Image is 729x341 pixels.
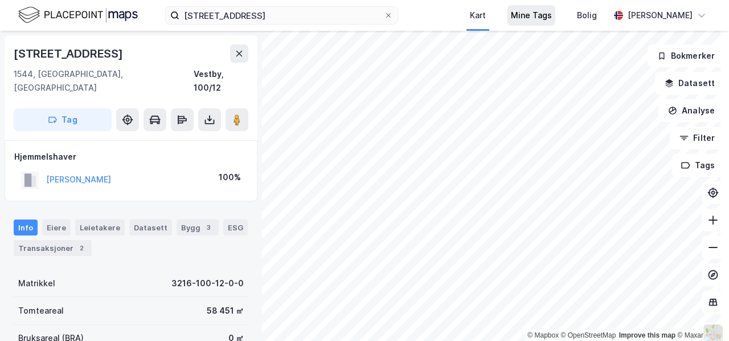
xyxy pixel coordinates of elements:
[671,154,724,177] button: Tags
[18,304,64,318] div: Tomteareal
[76,242,87,254] div: 2
[42,220,71,236] div: Eiere
[207,304,244,318] div: 58 451 ㎡
[177,220,219,236] div: Bygg
[655,72,724,95] button: Datasett
[14,108,112,131] button: Tag
[561,331,616,339] a: OpenStreetMap
[14,240,92,256] div: Transaksjoner
[223,220,248,236] div: ESG
[18,5,138,25] img: logo.f888ab2527a4732fd821a326f86c7f29.svg
[527,331,559,339] a: Mapbox
[14,44,125,63] div: [STREET_ADDRESS]
[648,44,724,67] button: Bokmerker
[14,67,194,95] div: 1544, [GEOGRAPHIC_DATA], [GEOGRAPHIC_DATA]
[171,277,244,290] div: 3216-100-12-0-0
[670,127,724,149] button: Filter
[129,220,172,236] div: Datasett
[179,7,384,24] input: Søk på adresse, matrikkel, gårdeiere, leietakere eller personer
[14,220,38,236] div: Info
[203,222,214,233] div: 3
[658,99,724,122] button: Analyse
[194,67,248,95] div: Vestby, 100/12
[14,150,248,164] div: Hjemmelshaver
[577,9,597,22] div: Bolig
[628,9,693,22] div: [PERSON_NAME]
[470,9,486,22] div: Kart
[18,277,55,290] div: Matrikkel
[619,331,675,339] a: Improve this map
[75,220,125,236] div: Leietakere
[672,286,729,341] iframe: Chat Widget
[219,170,241,184] div: 100%
[511,9,552,22] div: Mine Tags
[672,286,729,341] div: Kontrollprogram for chat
